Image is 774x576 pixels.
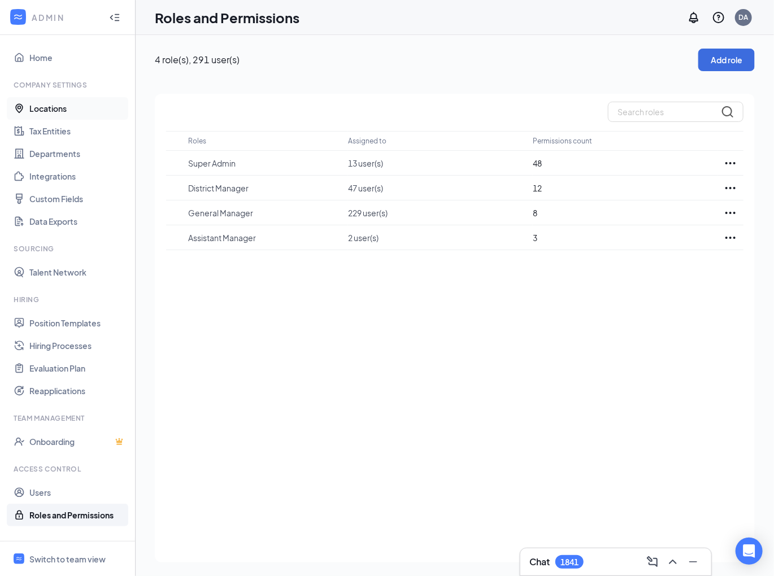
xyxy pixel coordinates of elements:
[32,12,99,23] div: ADMIN
[12,11,24,23] svg: WorkstreamLogo
[109,12,120,23] svg: Collapse
[348,207,521,219] p: 229 user(s)
[188,232,337,243] p: Assistant Manager
[721,105,734,119] svg: MagnifyingGlass
[724,231,737,245] svg: Ellipses
[664,553,682,571] button: ChevronUp
[155,8,299,27] h1: Roles and Permissions
[14,295,124,304] div: Hiring
[29,481,126,504] a: Users
[155,54,698,66] p: 4 role(s), 291 user(s)
[698,49,755,71] button: Add role
[29,357,126,379] a: Evaluation Plan
[29,553,106,565] div: Switch to team view
[529,556,550,568] h3: Chat
[608,102,743,122] input: Search roles
[560,557,579,567] div: 1841
[29,187,126,210] a: Custom Fields
[686,555,700,569] svg: Minimize
[533,182,706,194] div: 12
[188,207,337,219] p: General Manager
[29,120,126,142] a: Tax Entities
[29,46,126,69] a: Home
[188,182,337,194] p: District Manager
[29,142,126,165] a: Departments
[724,181,737,195] svg: Ellipses
[533,207,706,219] div: 8
[29,312,126,334] a: Position Templates
[348,232,521,243] p: 2 user(s)
[533,157,706,169] div: 48
[739,12,749,22] div: DA
[724,156,737,170] svg: Ellipses
[643,553,662,571] button: ComposeMessage
[348,136,386,146] p: Assigned to
[188,136,206,146] p: Roles
[533,136,592,146] p: Permissions count
[348,158,521,169] p: 13 user(s)
[348,182,521,194] p: 47 user(s)
[29,210,126,233] a: Data Exports
[687,11,701,24] svg: Notifications
[29,504,126,526] a: Roles and Permissions
[188,158,337,169] p: Super Admin
[684,553,702,571] button: Minimize
[646,555,659,569] svg: ComposeMessage
[736,538,763,565] div: Open Intercom Messenger
[29,97,126,120] a: Locations
[14,80,124,90] div: Company Settings
[29,379,126,402] a: Reapplications
[15,555,23,562] svg: WorkstreamLogo
[29,165,126,187] a: Integrations
[14,244,124,254] div: Sourcing
[29,430,126,453] a: OnboardingCrown
[14,464,124,474] div: Access control
[29,334,126,357] a: Hiring Processes
[533,232,706,244] div: 3
[712,11,725,24] svg: QuestionInfo
[724,206,737,220] svg: Ellipses
[29,261,126,283] a: Talent Network
[666,555,680,569] svg: ChevronUp
[14,413,124,423] div: Team Management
